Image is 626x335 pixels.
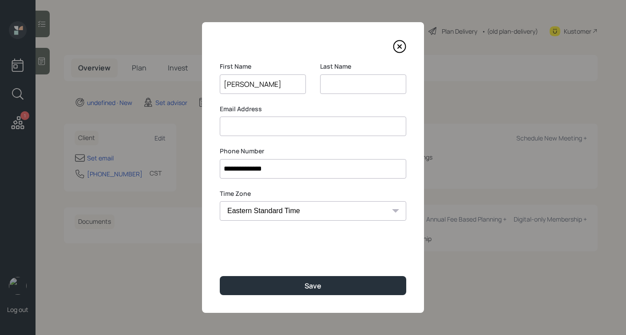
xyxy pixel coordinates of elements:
[220,276,406,295] button: Save
[220,105,406,113] label: Email Address
[320,62,406,71] label: Last Name
[220,189,406,198] label: Time Zone
[220,147,406,156] label: Phone Number
[220,62,306,71] label: First Name
[305,281,321,291] div: Save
